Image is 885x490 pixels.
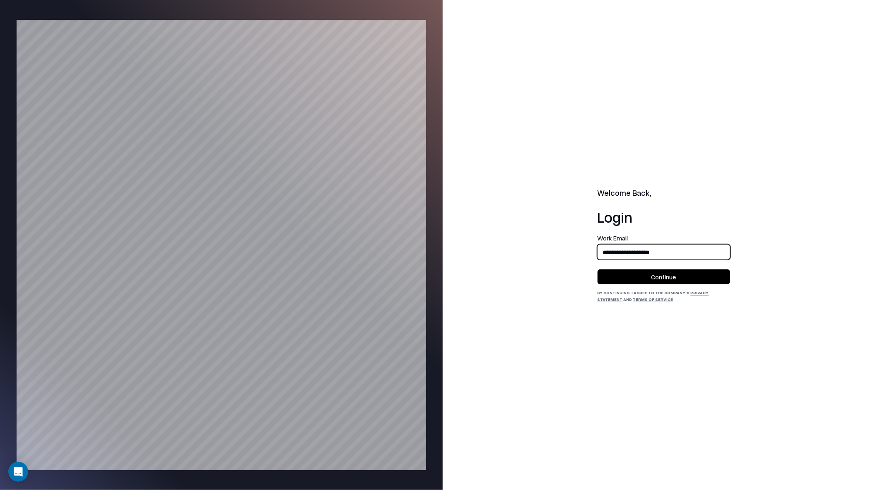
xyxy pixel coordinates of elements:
h1: Login [598,209,730,225]
h2: Welcome Back, [598,187,730,199]
div: Open Intercom Messenger [8,462,28,482]
button: Continue [598,269,730,284]
div: By continuing, I agree to the Company's and [598,289,730,303]
a: Terms of Service [633,297,673,302]
label: Work Email [598,235,730,241]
